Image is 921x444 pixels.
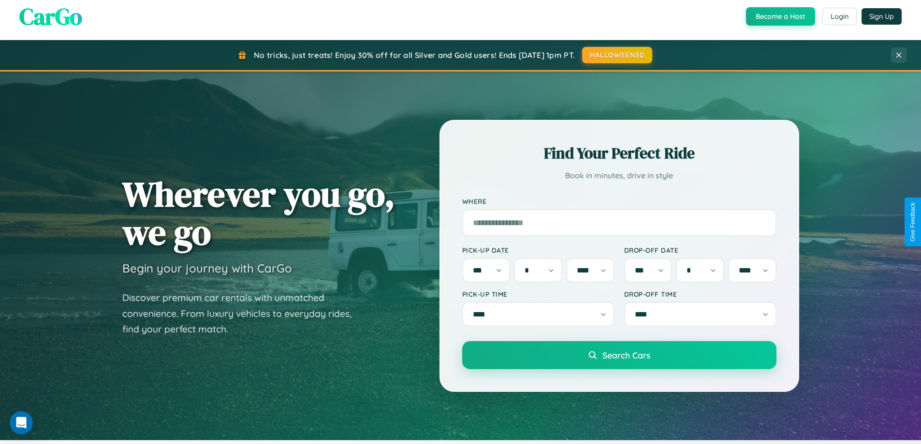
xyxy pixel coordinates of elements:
label: Drop-off Time [624,290,776,298]
button: Sign Up [862,8,902,25]
h3: Begin your journey with CarGo [122,261,292,275]
div: Give Feedback [909,202,916,242]
h2: Find Your Perfect Ride [462,143,776,164]
button: Login [822,8,857,25]
button: Search Cars [462,341,776,369]
iframe: Intercom live chat [10,411,33,434]
p: Book in minutes, drive in style [462,169,776,183]
label: Pick-up Time [462,290,614,298]
label: Drop-off Date [624,246,776,254]
label: Where [462,197,776,205]
span: No tricks, just treats! Enjoy 30% off for all Silver and Gold users! Ends [DATE] 1pm PT. [254,50,575,60]
button: HALLOWEEN30 [582,47,652,63]
span: Search Cars [602,350,650,360]
button: Become a Host [746,7,815,26]
h1: Wherever you go, we go [122,175,395,251]
span: CarGo [19,0,82,32]
p: Discover premium car rentals with unmatched convenience. From luxury vehicles to everyday rides, ... [122,290,364,337]
label: Pick-up Date [462,246,614,254]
